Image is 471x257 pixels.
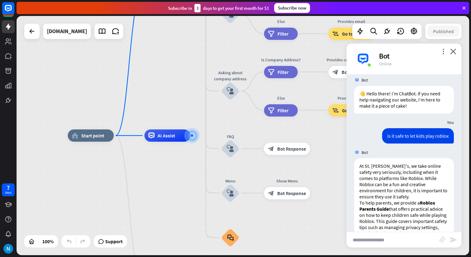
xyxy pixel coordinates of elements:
i: more_vert [440,48,446,54]
div: FAQ [212,133,249,140]
i: block_user_input [227,87,234,95]
span: Support [105,236,123,246]
div: Else [259,18,302,25]
div: Show Menu [259,178,315,184]
div: st-patricks.leicester.sch.uk [47,24,87,39]
span: Filter [278,69,289,75]
div: Online [379,61,454,67]
div: Subscribe in days to get your first month for $1 [168,4,269,12]
i: block_goto [332,107,339,113]
div: Provides email [324,95,379,101]
span: You [447,120,454,125]
div: Else [259,95,302,101]
i: close [450,48,456,54]
div: days [5,190,11,195]
i: block_bot_response [268,190,274,196]
span: Filter [278,31,289,37]
i: home_2 [72,132,78,139]
div: Provides email [324,18,379,25]
i: filter [268,107,274,113]
div: Provides company address [324,57,379,63]
div: Subscribe now [274,3,310,13]
span: Bot Response [342,69,370,75]
i: block_user_input [227,190,234,197]
div: 7 [7,185,10,190]
span: Start point [81,132,104,139]
i: block_attachment [439,236,446,243]
i: send [450,236,457,244]
div: Bot [379,51,454,61]
div: is it safe to let kids play roblox [382,128,454,144]
button: Published [427,26,459,37]
button: Open LiveChat chat widget [5,2,23,21]
span: Bot [362,77,368,83]
div: 100% [40,236,56,246]
span: Go to step [342,107,363,113]
p: To help parents, we provide a that offers practical advice on how to keep children safe while pla... [359,200,449,249]
i: block_faq [227,234,234,241]
span: Bot Response [277,146,306,152]
i: block_bot_response [332,69,339,75]
a: 7 days [2,183,15,196]
div: is Company Address? [259,57,302,63]
i: block_bot_response [268,146,274,152]
span: Bot Response [277,190,306,196]
span: Go to step [342,31,363,37]
strong: Roblox Parents Guide [359,200,435,212]
span: AI Assist [158,132,175,139]
i: filter [268,31,274,37]
i: block_goto [332,31,339,37]
span: Bot [362,150,368,155]
span: Filter [278,107,289,113]
div: 👋 Hello there! I’m ChatBot. If you need help navigating our website, I’m here to make it a piece ... [354,86,454,113]
div: 3 [194,4,201,12]
i: block_user_input [227,145,234,152]
i: filter [268,69,274,75]
p: At St. [PERSON_NAME]'s, we take online safety very seriously, including when it comes to platform... [359,163,449,200]
div: Menu [212,178,249,184]
div: Asking about company address [212,70,249,82]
